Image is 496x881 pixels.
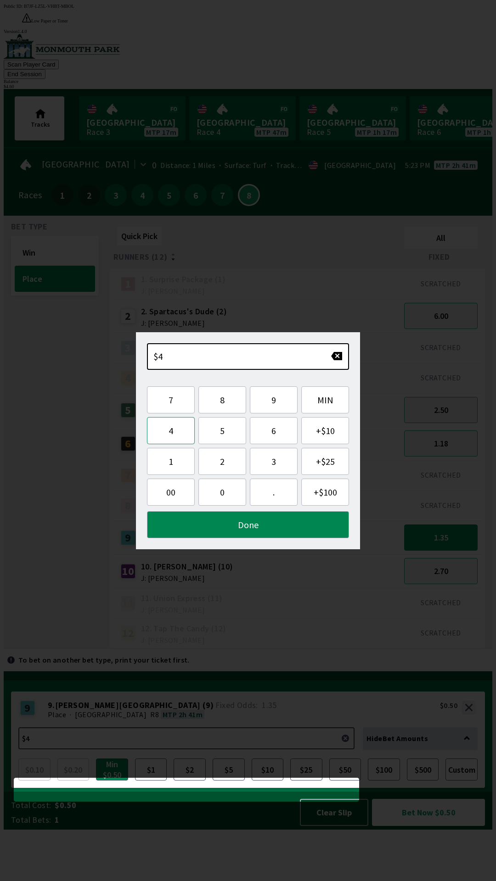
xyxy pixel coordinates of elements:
[250,386,298,413] button: 9
[206,486,238,498] span: 0
[206,394,238,406] span: 8
[309,486,341,498] span: + $100
[153,351,163,362] span: $4
[301,448,349,475] button: +$25
[301,386,349,413] button: MIN
[250,448,298,475] button: 3
[250,479,298,506] button: .
[258,394,290,406] span: 9
[309,456,341,467] span: + $25
[206,425,238,436] span: 5
[147,386,195,413] button: 7
[147,511,349,538] button: Done
[258,425,290,436] span: 6
[147,417,195,444] button: 4
[155,486,187,498] span: 00
[198,386,246,413] button: 8
[155,456,187,467] span: 1
[198,479,246,506] button: 0
[309,425,341,436] span: + $10
[206,456,238,467] span: 2
[309,394,341,406] span: MIN
[198,417,246,444] button: 5
[198,448,246,475] button: 2
[250,417,298,444] button: 6
[155,394,187,406] span: 7
[301,479,349,506] button: +$100
[258,456,290,467] span: 3
[155,519,341,530] span: Done
[147,448,195,475] button: 1
[301,417,349,444] button: +$10
[147,479,195,506] button: 00
[258,486,290,498] span: .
